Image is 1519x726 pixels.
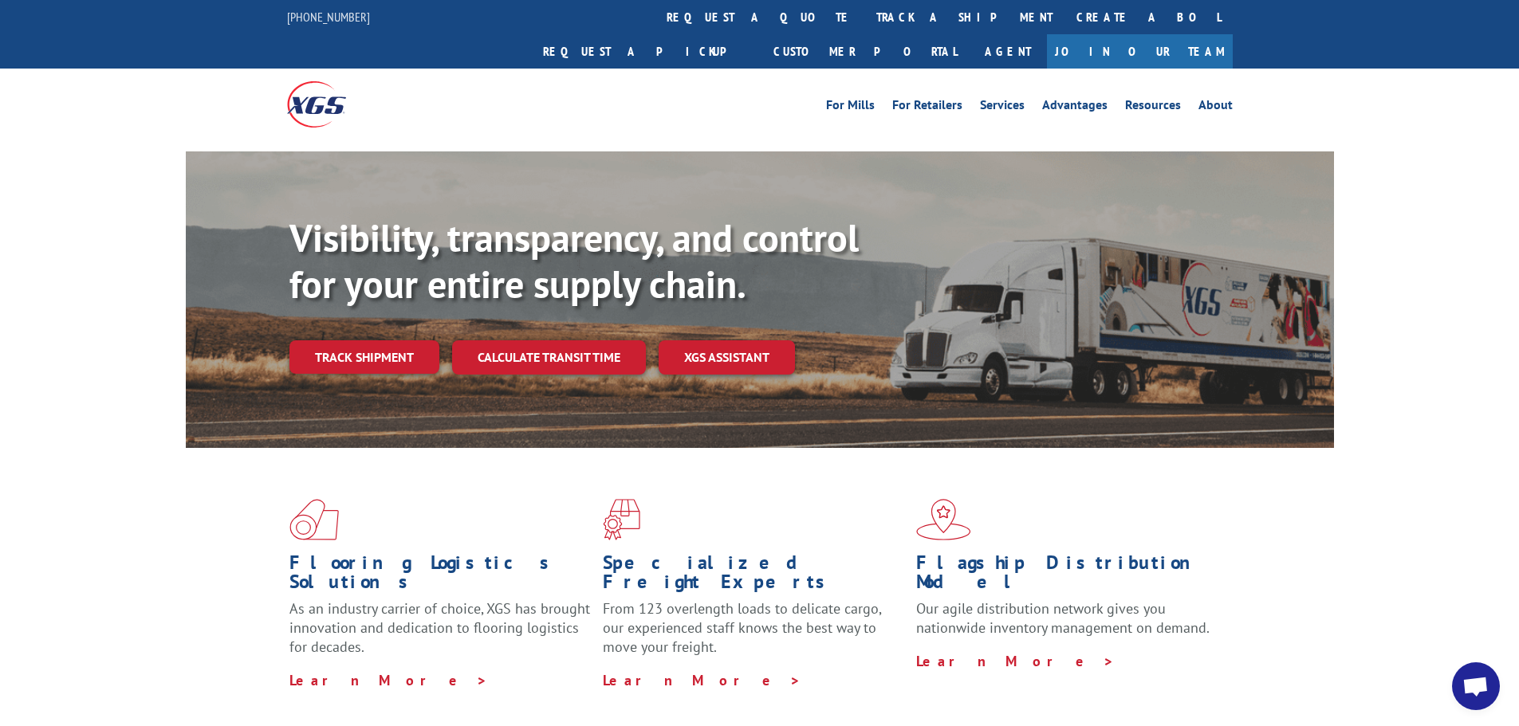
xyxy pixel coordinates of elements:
span: Our agile distribution network gives you nationwide inventory management on demand. [916,599,1210,637]
a: Services [980,99,1025,116]
a: Calculate transit time [452,340,646,375]
a: Learn More > [603,671,801,689]
a: [PHONE_NUMBER] [287,9,370,25]
a: Customer Portal [761,34,969,69]
a: XGS ASSISTANT [659,340,795,375]
a: Request a pickup [531,34,761,69]
a: Learn More > [289,671,488,689]
a: Advantages [1042,99,1108,116]
b: Visibility, transparency, and control for your entire supply chain. [289,213,859,308]
a: Resources [1125,99,1181,116]
a: For Retailers [892,99,962,116]
img: xgs-icon-total-supply-chain-intelligence-red [289,499,339,540]
p: From 123 overlength loads to delicate cargo, our experienced staff knows the best way to move you... [603,599,904,670]
a: For Mills [826,99,875,116]
h1: Specialized Freight Experts [603,553,904,599]
a: About [1198,99,1233,116]
img: xgs-icon-focused-on-flooring-red [603,499,640,540]
span: As an industry carrier of choice, XGS has brought innovation and dedication to flooring logistics... [289,599,590,656]
a: Join Our Team [1047,34,1233,69]
a: Agent [969,34,1047,69]
a: Learn More > [916,652,1115,670]
a: Open chat [1452,662,1500,710]
a: Track shipment [289,340,439,374]
h1: Flagship Distribution Model [916,553,1218,599]
img: xgs-icon-flagship-distribution-model-red [916,499,971,540]
h1: Flooring Logistics Solutions [289,553,591,599]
